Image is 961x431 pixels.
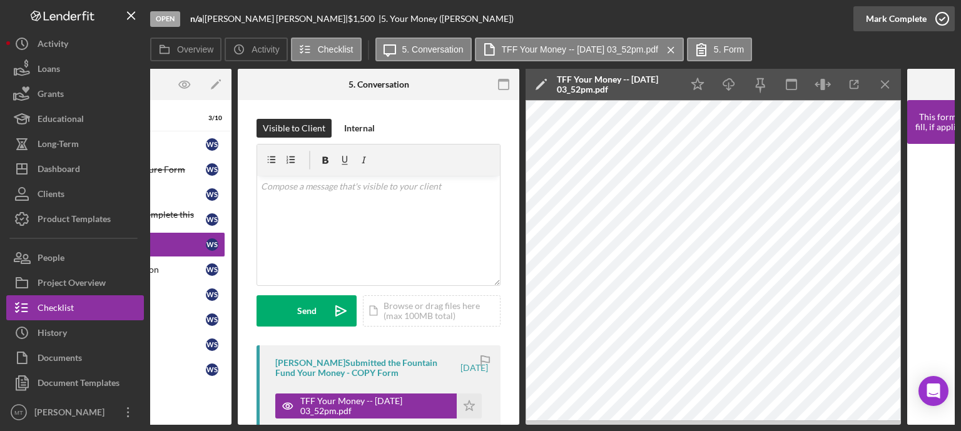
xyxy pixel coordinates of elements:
div: W S [206,338,218,351]
button: Send [257,295,357,327]
div: W S [206,313,218,326]
div: Clients [38,181,64,210]
div: Educational [38,106,84,134]
button: Loans [6,56,144,81]
button: History [6,320,144,345]
time: 2025-09-09 19:52 [460,363,488,373]
div: W S [206,188,218,201]
div: [PERSON_NAME] [31,400,113,428]
div: Checklist [38,295,74,323]
button: Dashboard [6,156,144,181]
button: Product Templates [6,206,144,231]
div: Visible to Client [263,119,325,138]
label: Activity [252,44,279,54]
button: Visible to Client [257,119,332,138]
div: Open [150,11,180,27]
button: Checklist [6,295,144,320]
div: People [38,245,64,273]
div: TFF Your Money -- [DATE] 03_52pm.pdf [557,74,676,94]
button: 5. Form [687,38,752,61]
div: [PERSON_NAME] [PERSON_NAME] | [205,14,348,24]
div: W S [206,288,218,301]
div: Project Overview [38,270,106,298]
div: Mark Complete [866,6,927,31]
div: Grants [38,81,64,109]
button: TFF Your Money -- [DATE] 03_52pm.pdf [475,38,684,61]
div: W S [206,263,218,276]
button: Clients [6,181,144,206]
button: Document Templates [6,370,144,395]
button: MT[PERSON_NAME] [6,400,144,425]
button: Mark Complete [853,6,955,31]
button: Internal [338,119,381,138]
button: Documents [6,345,144,370]
div: Documents [38,345,82,373]
div: Send [297,295,317,327]
button: Activity [6,31,144,56]
div: W S [206,238,218,251]
button: 5. Conversation [375,38,472,61]
div: Activity [38,31,68,59]
div: Product Templates [38,206,111,235]
button: Grants [6,81,144,106]
div: [PERSON_NAME] Submitted the Fountain Fund Your Money - COPY Form [275,358,459,378]
b: n/a [190,13,202,24]
button: Long-Term [6,131,144,156]
button: Project Overview [6,270,144,295]
text: MT [14,409,23,416]
button: Educational [6,106,144,131]
label: TFF Your Money -- [DATE] 03_52pm.pdf [502,44,658,54]
div: 5. Conversation [348,79,409,89]
div: W S [206,363,218,376]
span: $1,500 [348,13,375,24]
button: TFF Your Money -- [DATE] 03_52pm.pdf [275,393,482,418]
div: 3 / 10 [200,114,222,122]
div: Loans [38,56,60,84]
div: History [38,320,67,348]
div: W S [206,163,218,176]
label: 5. Conversation [402,44,464,54]
div: Internal [344,119,375,138]
button: Activity [225,38,287,61]
div: | [190,14,205,24]
div: Dashboard [38,156,80,185]
button: People [6,245,144,270]
div: W S [206,213,218,226]
div: TFF Your Money -- [DATE] 03_52pm.pdf [300,396,450,416]
label: Checklist [318,44,353,54]
div: Document Templates [38,370,119,398]
button: Overview [150,38,221,61]
div: | 5. Your Money ([PERSON_NAME]) [379,14,514,24]
label: 5. Form [714,44,744,54]
button: Checklist [291,38,362,61]
div: Long-Term [38,131,79,160]
div: W S [206,138,218,151]
div: Open Intercom Messenger [918,376,948,406]
label: Overview [177,44,213,54]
